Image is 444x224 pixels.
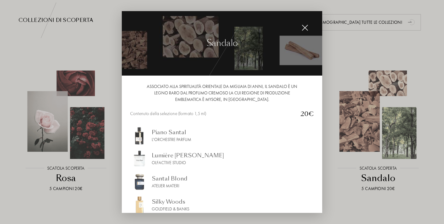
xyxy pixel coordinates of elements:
a: img_sommelierPiano SantalL'Orchestre Parfum [130,126,314,145]
div: 20€ [295,109,314,118]
div: Contenuto della selezione (formato 1,5 ml) [130,110,295,118]
img: img_sommelier [130,196,149,214]
a: img_sommelierLumière [PERSON_NAME]Olfactive Studio [130,149,314,168]
img: img_sommelier [130,149,149,168]
a: img_sommelierSantal BlondAtelier Materi [130,172,314,191]
div: Atelier Materi [152,183,187,189]
img: img_collec [122,11,322,76]
div: Silky Woods [152,197,189,206]
div: L'Orchestre Parfum [152,136,191,143]
div: Santal Blond [152,174,187,183]
img: img_sommelier [130,126,149,145]
div: Piano Santal [152,128,191,136]
div: Olfactive Studio [152,160,224,166]
div: Lumière [PERSON_NAME] [152,151,224,160]
a: img_sommelierSilky WoodsGoldfield & Banks [130,196,314,214]
div: Goldfield & Banks [152,206,189,212]
div: Sandalo [207,37,238,50]
img: img_sommelier [130,172,149,191]
img: cross_white.svg [302,24,308,31]
div: Associato alla spiritualità orientale da migliaia di anni, il sandalo è un legno raro dal profumo... [130,83,314,103]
